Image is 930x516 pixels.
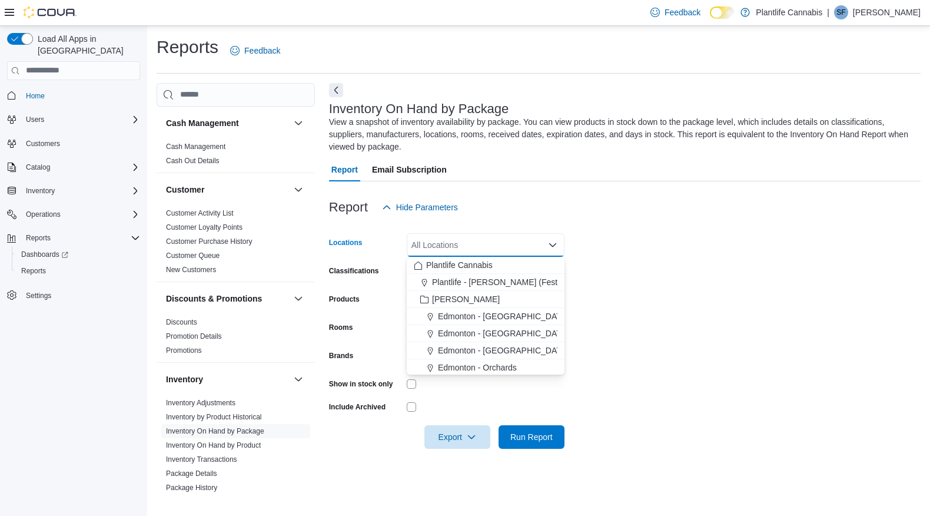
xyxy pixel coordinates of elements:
[431,425,483,449] span: Export
[166,223,243,231] a: Customer Loyalty Points
[166,223,243,232] span: Customer Loyalty Points
[166,455,237,464] span: Inventory Transactions
[329,402,386,412] label: Include Archived
[372,158,447,181] span: Email Subscription
[166,441,261,450] span: Inventory On Hand by Product
[710,6,735,19] input: Dark Mode
[426,259,493,271] span: Plantlife Cannabis
[26,91,45,101] span: Home
[33,33,140,57] span: Load All Apps in [GEOGRAPHIC_DATA]
[407,342,564,359] button: Edmonton - [GEOGRAPHIC_DATA]
[331,158,358,181] span: Report
[329,200,368,214] h3: Report
[377,196,463,219] button: Hide Parameters
[424,425,490,449] button: Export
[166,427,264,435] a: Inventory On Hand by Package
[16,247,140,262] span: Dashboards
[2,135,145,152] button: Customers
[407,308,564,325] button: Edmonton - [GEOGRAPHIC_DATA]
[21,231,55,245] button: Reports
[166,237,253,246] span: Customer Purchase History
[24,6,77,18] img: Cova
[21,113,49,127] button: Users
[329,351,353,360] label: Brands
[291,292,305,306] button: Discounts & Promotions
[665,6,700,18] span: Feedback
[157,315,315,362] div: Discounts & Promotions
[166,293,289,305] button: Discounts & Promotions
[166,209,234,217] a: Customer Activity List
[407,257,564,274] button: Plantlife Cannabis
[166,455,237,464] a: Inventory Transactions
[166,332,222,341] span: Promotion Details
[166,117,289,129] button: Cash Management
[166,252,220,260] a: Customer Queue
[16,247,73,262] a: Dashboards
[329,238,363,247] label: Locations
[166,413,262,421] a: Inventory by Product Historical
[166,156,220,166] span: Cash Out Details
[407,359,564,376] button: Edmonton - Orchards
[166,318,197,326] a: Discounts
[21,184,59,198] button: Inventory
[166,237,253,246] a: Customer Purchase History
[756,5,822,19] p: Plantlife Cannabis
[510,431,553,443] span: Run Report
[2,111,145,128] button: Users
[432,293,500,305] span: [PERSON_NAME]
[26,210,61,219] span: Operations
[21,250,68,259] span: Dashboards
[166,142,225,151] span: Cash Management
[499,425,564,449] button: Run Report
[225,39,285,62] a: Feedback
[26,139,60,148] span: Customers
[157,35,218,59] h1: Reports
[834,5,848,19] div: Sean Fisher
[166,469,217,478] a: Package Details
[166,399,235,407] a: Inventory Adjustments
[432,276,573,288] span: Plantlife - [PERSON_NAME] (Festival)
[21,136,140,151] span: Customers
[16,264,140,278] span: Reports
[21,89,49,103] a: Home
[21,184,140,198] span: Inventory
[291,116,305,130] button: Cash Management
[166,266,216,274] a: New Customers
[166,184,289,196] button: Customer
[329,83,343,97] button: Next
[166,469,217,478] span: Package Details
[21,113,140,127] span: Users
[21,160,55,174] button: Catalog
[166,373,289,385] button: Inventory
[21,207,65,221] button: Operations
[2,206,145,223] button: Operations
[166,441,261,449] a: Inventory On Hand by Product
[853,5,921,19] p: [PERSON_NAME]
[26,291,51,300] span: Settings
[166,412,262,422] span: Inventory by Product Historical
[21,289,56,303] a: Settings
[329,116,915,153] div: View a snapshot of inventory availability by package. You can view products in stock down to the ...
[21,266,46,276] span: Reports
[2,159,145,176] button: Catalog
[21,137,65,151] a: Customers
[2,286,145,303] button: Settings
[329,323,353,332] label: Rooms
[291,183,305,197] button: Customer
[26,186,55,196] span: Inventory
[407,274,564,291] button: Plantlife - [PERSON_NAME] (Festival)
[836,5,845,19] span: SF
[21,160,140,174] span: Catalog
[166,317,197,327] span: Discounts
[291,372,305,386] button: Inventory
[26,233,51,243] span: Reports
[396,201,458,213] span: Hide Parameters
[16,264,51,278] a: Reports
[827,5,829,19] p: |
[329,266,379,276] label: Classifications
[166,483,217,492] span: Package History
[438,328,569,339] span: Edmonton - [GEOGRAPHIC_DATA]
